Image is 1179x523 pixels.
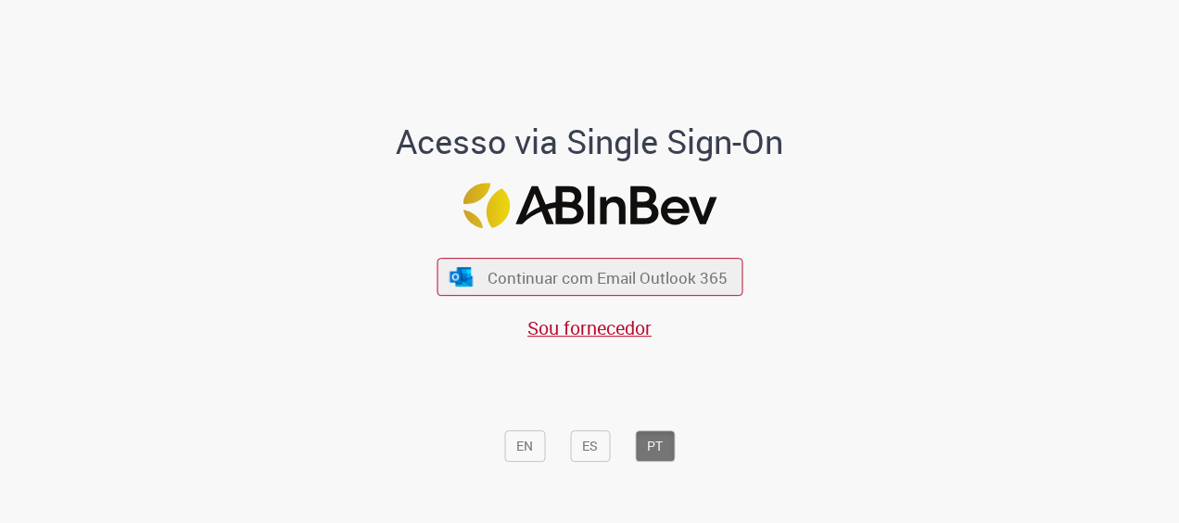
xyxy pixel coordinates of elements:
[449,267,475,287] img: ícone Azure/Microsoft 360
[527,316,652,341] a: Sou fornecedor
[635,430,675,462] button: PT
[333,124,847,161] h1: Acesso via Single Sign-On
[488,267,728,288] span: Continuar com Email Outlook 365
[570,430,610,462] button: ES
[437,258,742,296] button: ícone Azure/Microsoft 360 Continuar com Email Outlook 365
[463,183,716,228] img: Logo ABInBev
[504,430,545,462] button: EN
